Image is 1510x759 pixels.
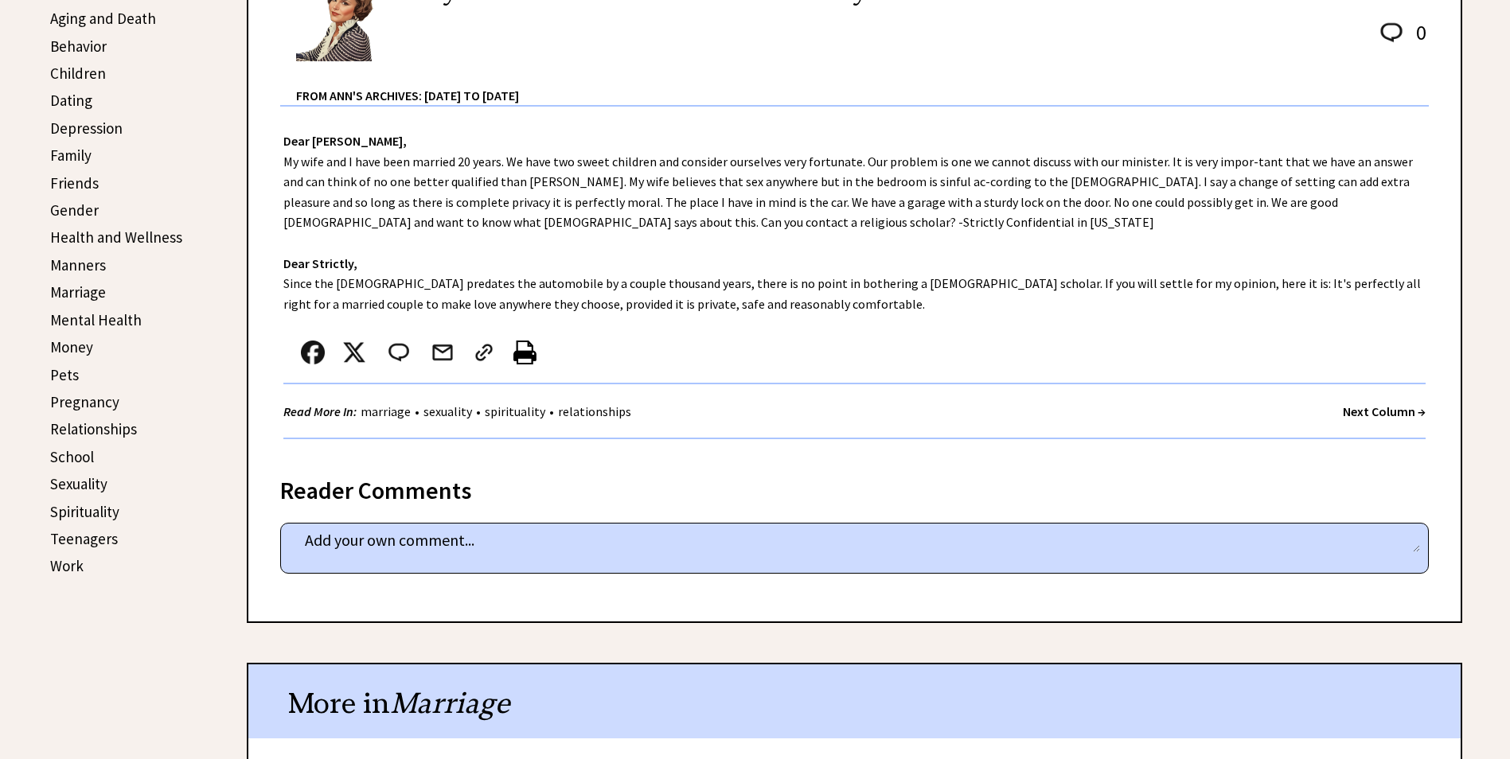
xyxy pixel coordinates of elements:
[50,447,94,466] a: School
[513,341,536,364] img: printer%20icon.png
[50,173,99,193] a: Friends
[50,529,118,548] a: Teenagers
[50,37,107,56] a: Behavior
[280,473,1429,499] div: Reader Comments
[283,255,357,271] strong: Dear Strictly,
[554,403,635,419] a: relationships
[50,255,106,274] a: Manners
[1408,19,1427,61] td: 0
[50,64,106,83] a: Children
[1343,403,1426,419] a: Next Column →
[296,63,1429,105] div: From Ann's Archives: [DATE] to [DATE]
[50,310,142,329] a: Mental Health
[50,337,93,356] a: Money
[248,664,1461,738] div: More in
[50,119,123,138] a: Depression
[431,341,455,364] img: mail.png
[301,341,325,364] img: facebook.png
[481,403,549,419] a: spirituality
[419,403,476,419] a: sexuality
[50,474,107,493] a: Sexuality
[1377,20,1406,45] img: message_round%202.png
[50,9,156,28] a: Aging and Death
[283,403,357,419] strong: Read More In:
[50,146,92,165] a: Family
[50,91,92,110] a: Dating
[50,392,119,411] a: Pregnancy
[390,685,509,721] span: Marriage
[342,341,366,364] img: x_small.png
[248,107,1461,455] div: My wife and I have been married 20 years. We have two sweet children and consider ourselves very ...
[50,556,84,575] a: Work
[50,502,119,521] a: Spirituality
[50,200,99,220] a: Gender
[50,419,137,438] a: Relationships
[283,402,635,422] div: • • •
[50,282,106,302] a: Marriage
[385,341,412,364] img: message_round%202.png
[50,228,182,247] a: Health and Wellness
[357,403,415,419] a: marriage
[50,365,79,384] a: Pets
[472,341,496,364] img: link_02.png
[283,133,407,149] strong: Dear [PERSON_NAME],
